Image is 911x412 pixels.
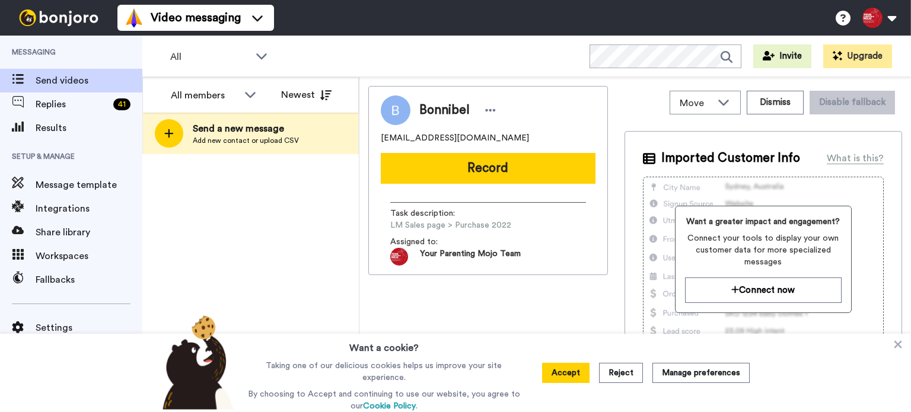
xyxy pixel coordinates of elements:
[661,149,800,167] span: Imported Customer Info
[14,9,103,26] img: bj-logo-header-white.svg
[36,97,109,111] span: Replies
[810,91,895,114] button: Disable fallback
[36,249,142,263] span: Workspaces
[36,74,142,88] span: Send videos
[36,321,142,335] span: Settings
[36,225,142,239] span: Share library
[599,363,643,383] button: Reject
[652,363,750,383] button: Manage preferences
[381,153,595,184] button: Record
[272,83,340,107] button: Newest
[171,88,238,103] div: All members
[680,96,712,110] span: Move
[390,236,473,248] span: Assigned to:
[125,8,144,27] img: vm-color.svg
[36,273,142,287] span: Fallbacks
[419,101,470,119] span: Bonnibel
[193,136,299,145] span: Add new contact or upload CSV
[390,248,408,266] img: 579d093b-8ec2-4fdf-8c29-dfd6d8731538-1648402357.jpg
[685,277,842,303] button: Connect now
[349,334,419,355] h3: Want a cookie?
[827,151,884,165] div: What is this?
[685,232,842,268] span: Connect your tools to display your own customer data for more specialized messages
[36,121,142,135] span: Results
[381,95,410,125] img: Image of Bonnibel
[170,50,250,64] span: All
[36,178,142,192] span: Message template
[381,132,529,144] span: [EMAIL_ADDRESS][DOMAIN_NAME]
[542,363,590,383] button: Accept
[390,219,511,231] span: LM Sales page > Purchase 2022
[245,360,523,384] p: Taking one of our delicious cookies helps us improve your site experience.
[420,248,521,266] span: Your Parenting Mojo Team
[390,207,473,219] span: Task description :
[363,402,416,410] a: Cookie Policy
[193,122,299,136] span: Send a new message
[151,9,241,26] span: Video messaging
[152,315,240,410] img: bear-with-cookie.png
[685,216,842,228] span: Want a greater impact and engagement?
[823,44,892,68] button: Upgrade
[753,44,811,68] button: Invite
[747,91,804,114] button: Dismiss
[36,202,142,216] span: Integrations
[113,98,130,110] div: 41
[245,388,523,412] p: By choosing to Accept and continuing to use our website, you agree to our .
